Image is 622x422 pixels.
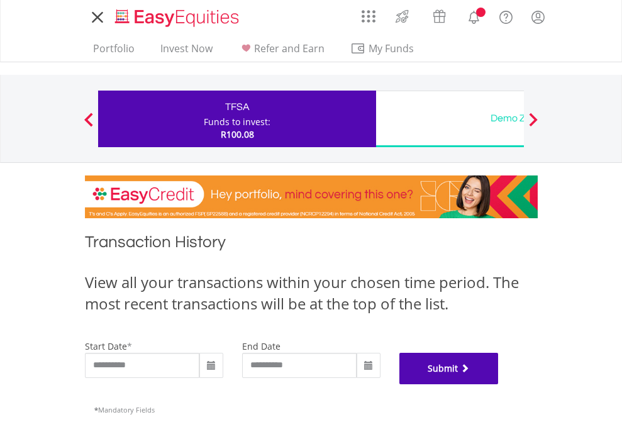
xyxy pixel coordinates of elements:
[233,42,330,62] a: Refer and Earn
[242,340,280,352] label: end date
[110,3,244,28] a: Home page
[522,3,554,31] a: My Profile
[76,119,101,131] button: Previous
[429,6,450,26] img: vouchers-v2.svg
[221,128,254,140] span: R100.08
[490,3,522,28] a: FAQ's and Support
[85,340,127,352] label: start date
[362,9,375,23] img: grid-menu-icon.svg
[88,42,140,62] a: Portfolio
[521,119,546,131] button: Next
[392,6,413,26] img: thrive-v2.svg
[94,405,155,414] span: Mandatory Fields
[204,116,270,128] div: Funds to invest:
[353,3,384,23] a: AppsGrid
[458,3,490,28] a: Notifications
[350,40,433,57] span: My Funds
[155,42,218,62] a: Invest Now
[421,3,458,26] a: Vouchers
[254,42,325,55] span: Refer and Earn
[85,272,538,315] div: View all your transactions within your chosen time period. The most recent transactions will be a...
[85,231,538,259] h1: Transaction History
[106,98,369,116] div: TFSA
[399,353,499,384] button: Submit
[85,175,538,218] img: EasyCredit Promotion Banner
[113,8,244,28] img: EasyEquities_Logo.png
